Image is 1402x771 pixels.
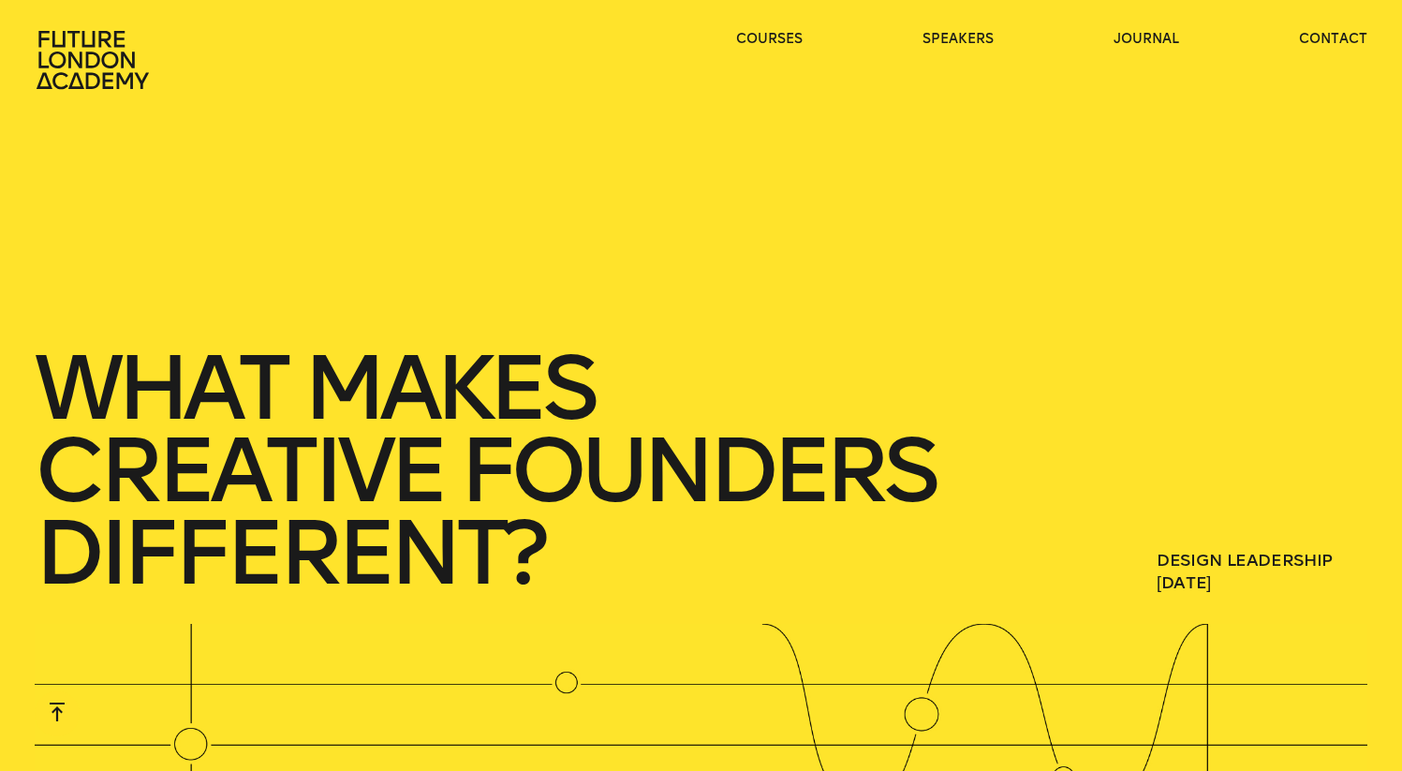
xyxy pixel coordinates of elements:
a: courses [736,30,803,49]
a: journal [1114,30,1179,49]
a: speakers [922,30,994,49]
h1: What makes creative founders different? [35,347,1016,594]
a: contact [1299,30,1367,49]
a: Design Leadership [1157,550,1333,571]
span: [DATE] [1157,571,1367,594]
